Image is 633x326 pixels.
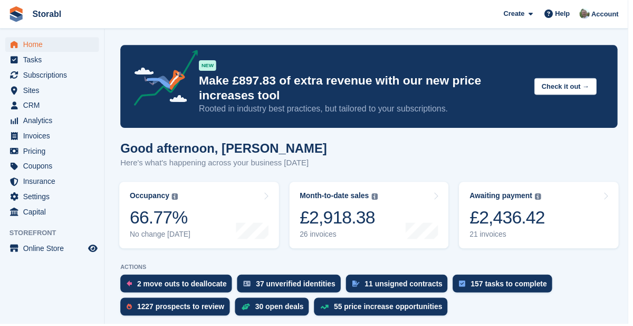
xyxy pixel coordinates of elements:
[473,193,536,202] div: Awaiting payment
[302,208,381,230] div: £2,918.38
[121,142,330,156] h1: Good afternoon, [PERSON_NAME]
[28,5,66,23] a: Storabl
[596,9,624,20] span: Account
[128,306,133,312] img: prospect-51fa495bee0391a8d652442698ab0144808aea92771e9ea1ae160a38d050c398.svg
[5,38,100,52] a: menu
[355,283,362,289] img: contract_signature_icon-13c848040528278c33f63329250d36e43548de30e8caae1d1a13099fd9432cc5.svg
[121,277,239,300] a: 2 move outs to deallocate
[126,50,200,110] img: price-adjustments-announcement-icon-8257ccfd72463d97f412b2fc003d46551f7dbcb40ab6d574587a9cd5c0d94...
[5,83,100,98] a: menu
[302,232,381,241] div: 26 invoices
[23,38,87,52] span: Home
[5,243,100,258] a: menu
[87,244,100,257] a: Preview store
[316,300,456,323] a: 55 price increase opportunities
[584,8,594,19] img: Peter Moxon
[23,206,87,221] span: Capital
[245,283,253,289] img: verify_identity-adf6edd0f0f0b5bbfe63781bf79b02c33cf7c696d77639b501bdc392416b5a36.svg
[5,129,100,144] a: menu
[237,300,317,323] a: 30 open deals
[8,6,24,22] img: stora-icon-8386f47178a22dfd0bd8f6a31ec36ba5ce8667c1dd55bd0f319d3a0aa187defe.svg
[200,73,530,104] p: Make £897.83 of extra revenue with our new price increases tool
[128,283,133,289] img: move_outs_to_deallocate_icon-f764333ba52eb49d3ac5e1228854f67142a1ed5810a6f6cc68b1a99e826820c5.svg
[131,232,192,241] div: No change [DATE]
[23,114,87,129] span: Analytics
[121,266,622,273] p: ACTIONS
[239,277,349,300] a: 37 unverified identities
[560,8,574,19] span: Help
[23,145,87,160] span: Pricing
[539,195,545,201] img: icon-info-grey-7440780725fd019a000dd9b08b2336e03edf1995a4989e88bcd33f0948082b44.svg
[323,307,331,312] img: price_increase_opportunities-93ffe204e8149a01c8c9dc8f82e8f89637d9d84a8eef4429ea346261dce0b2c0.svg
[257,305,306,313] div: 30 open deals
[23,191,87,206] span: Settings
[173,195,179,201] img: icon-info-grey-7440780725fd019a000dd9b08b2336e03edf1995a4989e88bcd33f0948082b44.svg
[5,99,100,114] a: menu
[5,206,100,221] a: menu
[120,183,281,250] a: Occupancy 66.77% No change [DATE]
[258,282,338,290] div: 37 unverified identities
[463,283,469,289] img: task-75834270c22a3079a89374b754ae025e5fb1db73e45f91037f5363f120a921f8.svg
[23,160,87,175] span: Coupons
[5,68,100,83] a: menu
[337,305,446,313] div: 55 price increase opportunities
[9,230,105,240] span: Storefront
[131,193,170,202] div: Occupancy
[138,305,226,313] div: 1227 prospects to review
[349,277,457,300] a: 11 unsigned contracts
[463,183,624,250] a: Awaiting payment £2,436.42 21 invoices
[5,175,100,190] a: menu
[23,68,87,83] span: Subscriptions
[23,243,87,258] span: Online Store
[5,145,100,160] a: menu
[131,208,192,230] div: 66.77%
[5,191,100,206] a: menu
[507,8,529,19] span: Create
[5,53,100,68] a: menu
[5,114,100,129] a: menu
[23,53,87,68] span: Tasks
[121,158,330,170] p: Here's what's happening across your business [DATE]
[23,99,87,114] span: CRM
[200,104,530,116] p: Rooted in industry best practices, but tailored to your subscriptions.
[121,300,237,323] a: 1227 prospects to review
[23,129,87,144] span: Invoices
[243,305,252,313] img: deal-1b604bf984904fb50ccaf53a9ad4b4a5d6e5aea283cecdc64d6e3604feb123c2.svg
[539,79,601,96] button: Check it out →
[23,175,87,190] span: Insurance
[292,183,453,250] a: Month-to-date sales £2,918.38 26 invoices
[474,282,551,290] div: 157 tasks to complete
[456,277,562,300] a: 157 tasks to complete
[473,208,549,230] div: £2,436.42
[473,232,549,241] div: 21 invoices
[302,193,372,202] div: Month-to-date sales
[368,282,446,290] div: 11 unsigned contracts
[5,160,100,175] a: menu
[200,61,218,71] div: NEW
[23,83,87,98] span: Sites
[138,282,228,290] div: 2 move outs to deallocate
[375,195,381,201] img: icon-info-grey-7440780725fd019a000dd9b08b2336e03edf1995a4989e88bcd33f0948082b44.svg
